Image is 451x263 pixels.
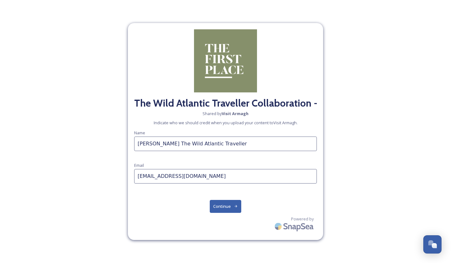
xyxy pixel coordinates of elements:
h2: The Wild Atlantic Traveller Collaboration - Upload Link [134,96,317,111]
button: Open Chat [423,235,442,254]
span: Indicate who we should credit when you upload your content to Visit Armagh . [154,120,298,126]
input: photographer@snapsea.io [134,169,317,184]
input: Name [134,137,317,151]
span: Email [134,162,144,168]
strong: Visit Armagh [222,111,248,116]
span: Name [134,130,145,136]
span: Shared by [203,111,248,117]
button: Continue [210,200,242,213]
img: SnapSea Logo [273,219,317,234]
span: Powered by [291,216,314,222]
img: download%20(6).png [194,29,257,92]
